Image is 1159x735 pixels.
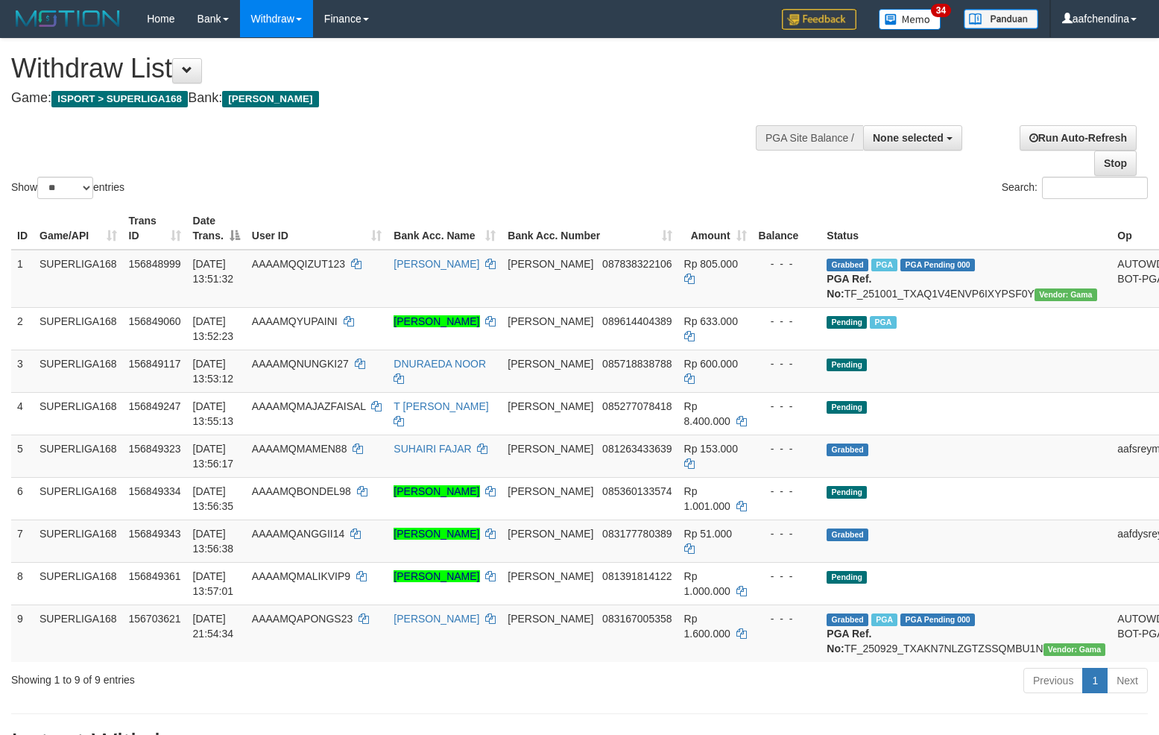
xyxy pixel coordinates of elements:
div: - - - [759,484,815,499]
span: Grabbed [827,259,868,271]
span: 156849117 [129,358,181,370]
span: [PERSON_NAME] [508,358,593,370]
span: 34 [931,4,951,17]
span: PGA Pending [900,613,975,626]
span: Pending [827,571,867,584]
a: T [PERSON_NAME] [394,400,488,412]
div: - - - [759,441,815,456]
span: 156849247 [129,400,181,412]
a: [PERSON_NAME] [394,485,479,497]
a: Run Auto-Refresh [1020,125,1137,151]
td: 8 [11,562,34,605]
img: Feedback.jpg [782,9,856,30]
a: DNURAEDA NOOR [394,358,486,370]
td: SUPERLIGA168 [34,250,123,308]
span: Copy 085277078418 to clipboard [602,400,672,412]
span: [DATE] 13:55:13 [193,400,234,427]
td: 4 [11,392,34,435]
span: 156703621 [129,613,181,625]
span: Rp 51.000 [684,528,733,540]
div: - - - [759,569,815,584]
td: SUPERLIGA168 [34,477,123,520]
span: Marked by aafheankoy [870,316,896,329]
span: [PERSON_NAME] [508,258,593,270]
a: SUHAIRI FAJAR [394,443,471,455]
span: Copy 085718838788 to clipboard [602,358,672,370]
th: Amount: activate to sort column ascending [678,207,753,250]
select: Showentries [37,177,93,199]
label: Show entries [11,177,124,199]
th: Bank Acc. Name: activate to sort column ascending [388,207,502,250]
div: PGA Site Balance / [756,125,863,151]
span: [DATE] 13:56:35 [193,485,234,512]
span: [DATE] 13:52:23 [193,315,234,342]
span: ISPORT > SUPERLIGA168 [51,91,188,107]
span: PGA Pending [900,259,975,271]
th: Date Trans.: activate to sort column descending [187,207,246,250]
span: AAAAMQMALIKVIP9 [252,570,350,582]
td: SUPERLIGA168 [34,350,123,392]
label: Search: [1002,177,1148,199]
div: - - - [759,356,815,371]
a: Next [1107,668,1148,693]
span: Copy 085360133574 to clipboard [602,485,672,497]
img: panduan.png [964,9,1038,29]
span: Pending [827,486,867,499]
b: PGA Ref. No: [827,628,871,654]
th: Status [821,207,1111,250]
span: Rp 8.400.000 [684,400,730,427]
td: 5 [11,435,34,477]
span: Rp 1.600.000 [684,613,730,640]
div: Showing 1 to 9 of 9 entries [11,666,472,687]
span: Rp 1.000.000 [684,570,730,597]
span: [PERSON_NAME] [508,485,593,497]
span: AAAAMQYUPAINI [252,315,338,327]
div: - - - [759,611,815,626]
span: Copy 081263433639 to clipboard [602,443,672,455]
th: Trans ID: activate to sort column ascending [123,207,187,250]
a: [PERSON_NAME] [394,570,479,582]
td: 1 [11,250,34,308]
span: Copy 089614404389 to clipboard [602,315,672,327]
th: Bank Acc. Number: activate to sort column ascending [502,207,678,250]
span: [DATE] 13:56:17 [193,443,234,470]
span: Rp 600.000 [684,358,738,370]
span: [DATE] 13:51:32 [193,258,234,285]
span: Marked by aafchhiseyha [871,613,897,626]
span: Rp 1.001.000 [684,485,730,512]
td: SUPERLIGA168 [34,307,123,350]
td: 2 [11,307,34,350]
span: Marked by aafheankoy [871,259,897,271]
td: 9 [11,605,34,662]
span: [PERSON_NAME] [508,613,593,625]
span: 156849343 [129,528,181,540]
th: User ID: activate to sort column ascending [246,207,388,250]
td: 6 [11,477,34,520]
td: SUPERLIGA168 [34,435,123,477]
td: TF_250929_TXAKN7NLZGTZSSQMBU1N [821,605,1111,662]
span: Rp 805.000 [684,258,738,270]
th: Game/API: activate to sort column ascending [34,207,123,250]
span: 156849060 [129,315,181,327]
div: - - - [759,314,815,329]
span: 156848999 [129,258,181,270]
span: [PERSON_NAME] [508,400,593,412]
span: AAAAMQMAMEN88 [252,443,347,455]
span: [DATE] 21:54:34 [193,613,234,640]
span: AAAAMQAPONGS23 [252,613,353,625]
div: - - - [759,399,815,414]
span: [PERSON_NAME] [508,570,593,582]
td: SUPERLIGA168 [34,605,123,662]
a: [PERSON_NAME] [394,258,479,270]
td: 3 [11,350,34,392]
span: AAAAMQQIZUT123 [252,258,345,270]
span: Copy 083177780389 to clipboard [602,528,672,540]
td: TF_251001_TXAQ1V4ENVP6IXYPSF0Y [821,250,1111,308]
span: Vendor URL: https://trx31.1velocity.biz [1035,288,1097,301]
span: Copy 087838322106 to clipboard [602,258,672,270]
span: [PERSON_NAME] [222,91,318,107]
th: ID [11,207,34,250]
span: [PERSON_NAME] [508,528,593,540]
span: [DATE] 13:57:01 [193,570,234,597]
td: SUPERLIGA168 [34,562,123,605]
